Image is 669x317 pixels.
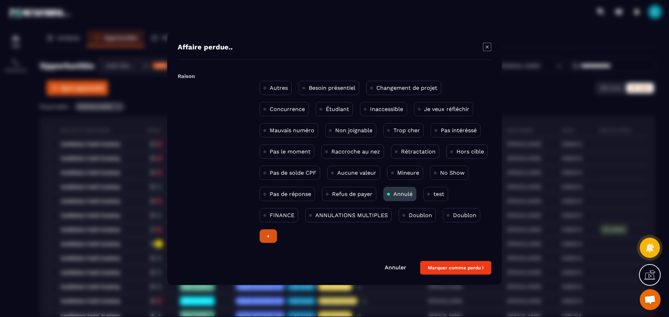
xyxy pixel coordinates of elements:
p: Raccroche au nez [331,148,380,155]
p: Doublon [409,212,432,219]
p: Refus de payer [332,191,372,197]
p: Hors cible [456,148,484,155]
p: Étudiant [326,106,349,112]
p: Mineure [397,169,419,176]
p: Changement de projet [376,85,437,91]
p: Je veux réfléchir [424,106,469,112]
label: Raison [178,73,195,79]
p: Mauvais numéro [270,127,314,134]
p: Trop cher [393,127,420,134]
p: No Show [440,169,464,176]
p: Pas intéréssé [441,127,477,134]
p: Doublon [453,212,476,219]
p: Pas de solde CPF [270,169,316,176]
p: Autres [270,85,288,91]
div: Ouvrir le chat [640,289,661,310]
button: Marquer comme perdu ! [420,261,491,275]
div: + [260,229,277,243]
p: test [433,191,444,197]
p: Rétractation [401,148,436,155]
p: Concurrence [270,106,305,112]
p: Aucune valeur [337,169,376,176]
p: Annulé [393,191,413,197]
h4: Affaire perdue.. [178,43,233,53]
p: Besoin présentiel [309,85,355,91]
p: FINANCE [270,212,294,219]
p: Non joignable [335,127,372,134]
p: Pas le moment [270,148,310,155]
p: ANNULATIONS MULTIPLES [315,212,388,219]
a: Annuler [385,264,406,271]
p: Inaccessible [370,106,403,112]
p: Pas de réponse [270,191,311,197]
